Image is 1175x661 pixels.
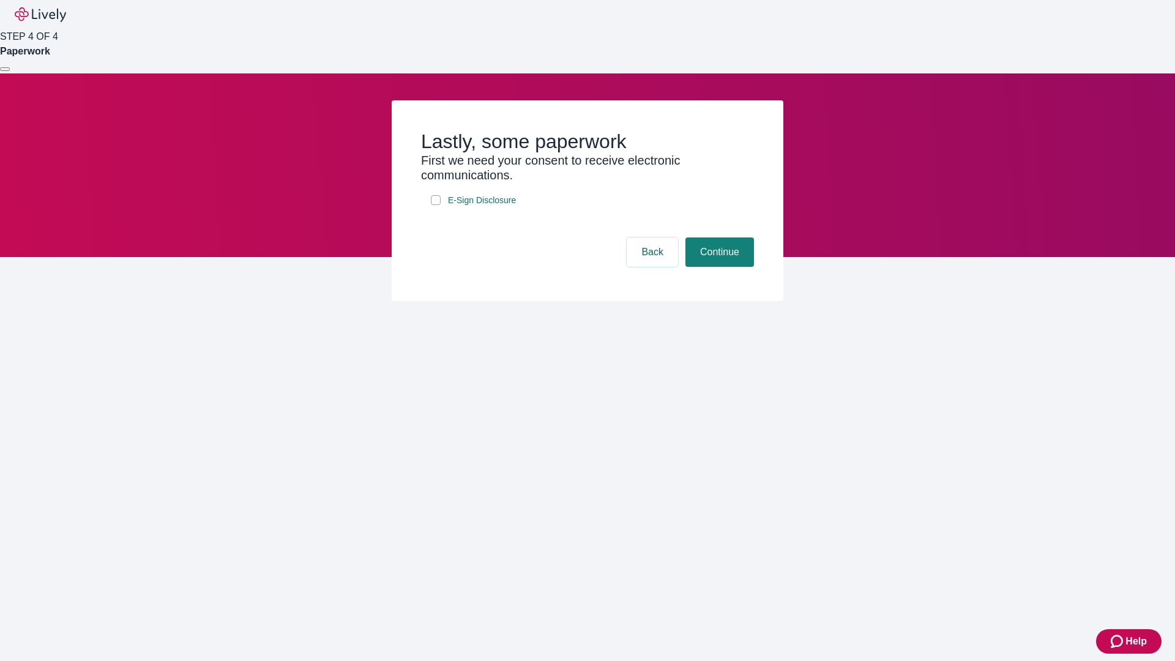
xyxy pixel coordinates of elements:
button: Continue [685,237,754,267]
a: e-sign disclosure document [446,193,518,208]
button: Back [627,237,678,267]
img: Lively [15,7,66,22]
h2: Lastly, some paperwork [421,130,754,153]
svg: Zendesk support icon [1111,634,1125,649]
h3: First we need your consent to receive electronic communications. [421,153,754,182]
span: E-Sign Disclosure [448,194,516,207]
span: Help [1125,634,1147,649]
button: Zendesk support iconHelp [1096,629,1162,654]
